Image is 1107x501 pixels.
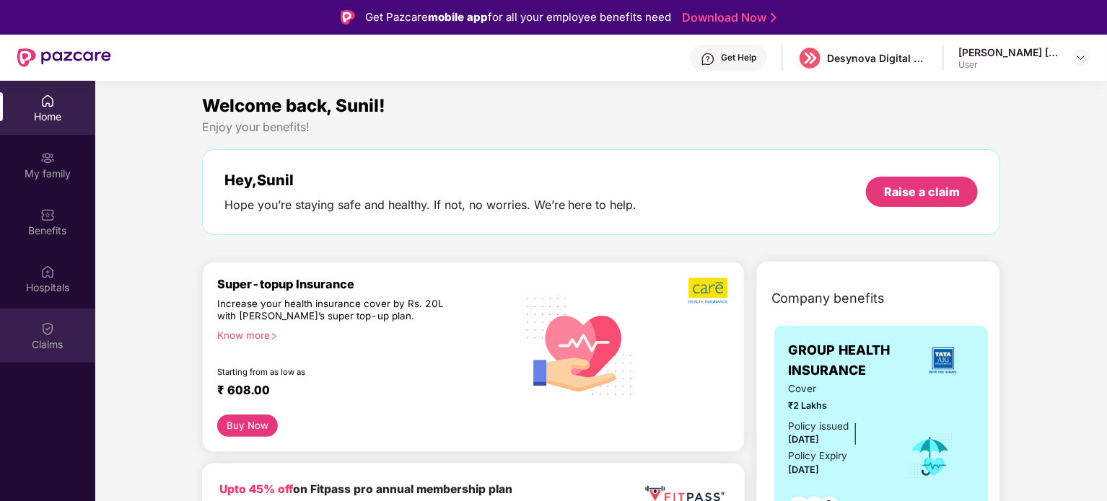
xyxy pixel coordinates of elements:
span: right [270,332,278,340]
img: svg+xml;base64,PHN2ZyBpZD0iSGVscC0zMngzMiIgeG1sbnM9Imh0dHA6Ly93d3cudzMub3JnLzIwMDAvc3ZnIiB3aWR0aD... [701,52,715,66]
div: Get Help [721,52,756,63]
span: Welcome back, Sunil! [202,95,385,116]
div: Policy Expiry [789,448,848,464]
div: Hey, Sunil [224,172,637,189]
a: Download Now [682,10,772,25]
div: ₹ 608.00 [217,383,502,400]
div: [PERSON_NAME] [PERSON_NAME] [958,45,1059,59]
img: svg+xml;base64,PHN2ZyBpZD0iRHJvcGRvd24tMzJ4MzIiIHhtbG5zPSJodHRwOi8vd3d3LnczLm9yZy8yMDAwL3N2ZyIgd2... [1075,52,1087,63]
div: Policy issued [789,419,849,434]
strong: mobile app [428,10,488,24]
b: on Fitpass pro annual membership plan [219,482,512,496]
img: svg+xml;base64,PHN2ZyB4bWxucz0iaHR0cDovL3d3dy53My5vcmcvMjAwMC9zdmciIHhtbG5zOnhsaW5rPSJodHRwOi8vd3... [516,280,644,411]
img: svg+xml;base64,PHN2ZyB3aWR0aD0iMjAiIGhlaWdodD0iMjAiIHZpZXdCb3g9IjAgMCAyMCAyMCIgZmlsbD0ibm9uZSIgeG... [40,151,55,165]
img: logo%20(5).png [800,48,821,68]
div: Hope you’re staying safe and healthy. If not, no worries. We’re here to help. [224,198,637,213]
span: [DATE] [789,434,820,445]
div: Raise a claim [884,184,960,200]
div: Super-topup Insurance [217,277,516,291]
img: svg+xml;base64,PHN2ZyBpZD0iSG9zcGl0YWxzIiB4bWxucz0iaHR0cDovL3d3dy53My5vcmcvMjAwMC9zdmciIHdpZHRoPS... [40,265,55,279]
span: Cover [789,381,888,396]
img: b5dec4f62d2307b9de63beb79f102df3.png [688,277,730,304]
div: Increase your health insurance cover by Rs. 20L with [PERSON_NAME]’s super top-up plan. [217,298,454,324]
img: svg+xml;base64,PHN2ZyBpZD0iQmVuZWZpdHMiIHhtbG5zPSJodHRwOi8vd3d3LnczLm9yZy8yMDAwL3N2ZyIgd2lkdGg9Ij... [40,208,55,222]
span: [DATE] [789,464,820,475]
img: insurerLogo [924,341,963,380]
div: Know more [217,329,507,340]
div: Starting from as low as [217,367,455,377]
img: icon [907,433,954,480]
img: New Pazcare Logo [17,48,111,67]
div: User [958,59,1059,71]
img: Stroke [771,10,776,25]
div: Get Pazcare for all your employee benefits need [365,9,671,26]
button: Buy Now [217,414,279,437]
span: GROUP HEALTH INSURANCE [789,340,913,381]
b: Upto 45% off [219,482,293,496]
div: Enjoy your benefits! [202,120,1001,135]
img: svg+xml;base64,PHN2ZyBpZD0iQ2xhaW0iIHhtbG5zPSJodHRwOi8vd3d3LnczLm9yZy8yMDAwL3N2ZyIgd2lkdGg9IjIwIi... [40,322,55,336]
img: Logo [341,10,355,25]
span: Company benefits [771,288,885,309]
span: ₹2 Lakhs [789,399,888,413]
div: Desynova Digital private limited [827,51,928,65]
img: svg+xml;base64,PHN2ZyBpZD0iSG9tZSIgeG1sbnM9Imh0dHA6Ly93d3cudzMub3JnLzIwMDAvc3ZnIiB3aWR0aD0iMjAiIG... [40,94,55,108]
